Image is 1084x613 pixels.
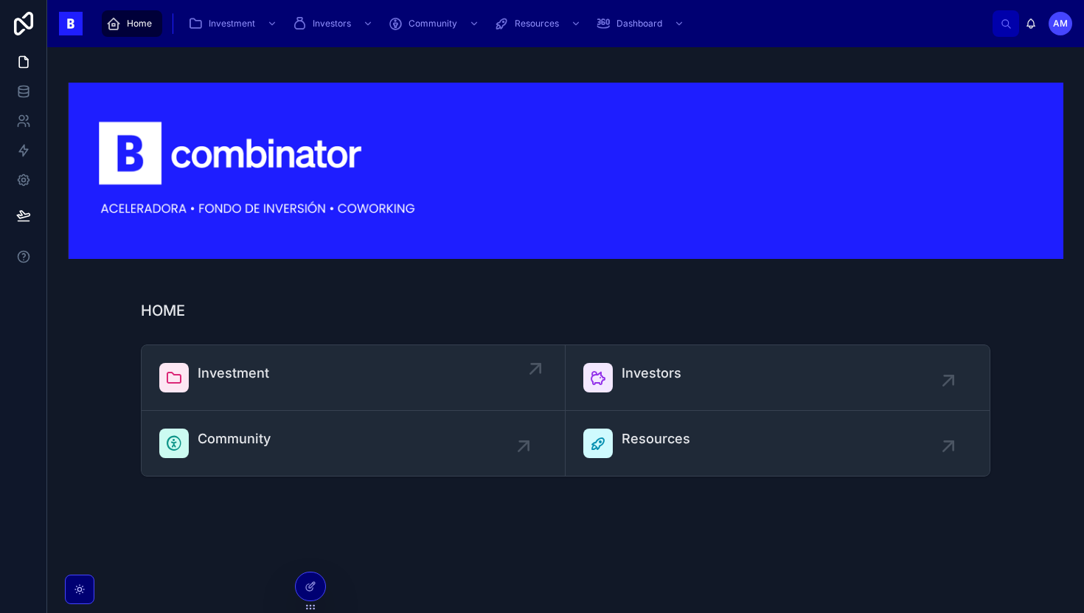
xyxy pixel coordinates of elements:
[127,18,152,30] span: Home
[1053,18,1068,30] span: AM
[198,429,271,449] span: Community
[59,12,83,35] img: App logo
[616,18,662,30] span: Dashboard
[142,411,566,476] a: Community
[622,363,681,384] span: Investors
[490,10,588,37] a: Resources
[142,345,566,411] a: Investment
[209,18,255,30] span: Investment
[102,10,162,37] a: Home
[288,10,381,37] a: Investors
[141,300,185,321] h1: HOME
[515,18,559,30] span: Resources
[566,411,990,476] a: Resources
[409,18,457,30] span: Community
[184,10,285,37] a: Investment
[313,18,351,30] span: Investors
[68,83,1063,259] img: 18445-Captura-de-Pantalla-2024-03-07-a-las-17.49.44.png
[566,345,990,411] a: Investors
[94,7,993,40] div: scrollable content
[591,10,692,37] a: Dashboard
[622,429,690,449] span: Resources
[383,10,487,37] a: Community
[198,363,269,384] span: Investment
